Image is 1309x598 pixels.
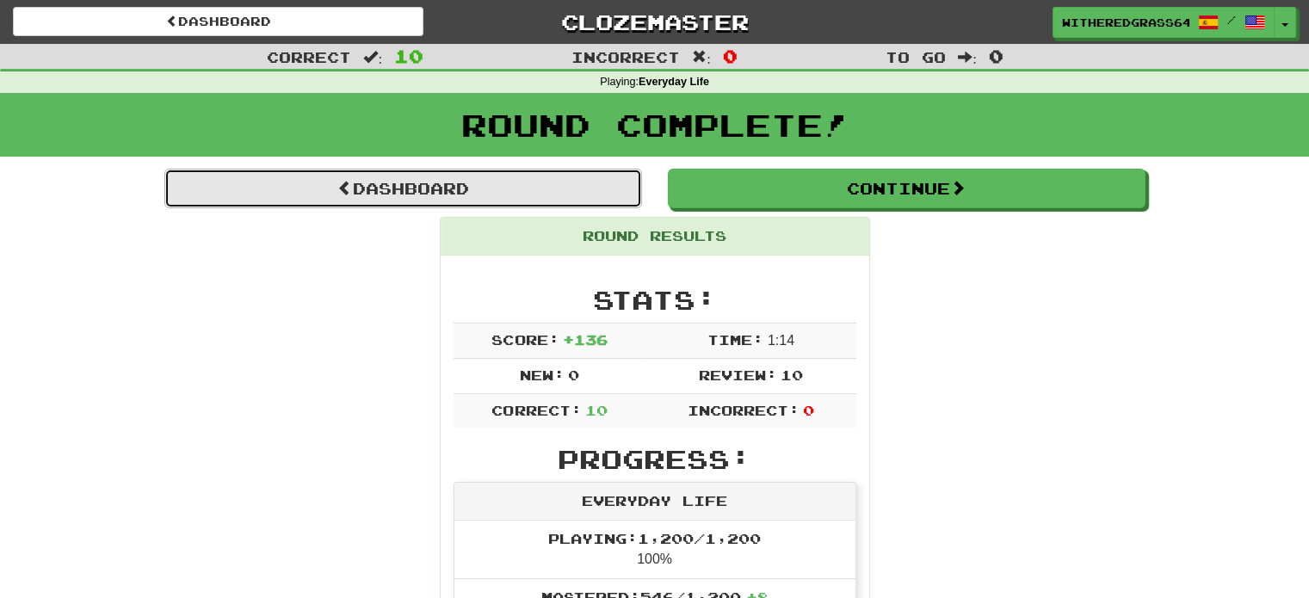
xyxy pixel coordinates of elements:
[491,331,559,348] span: Score:
[989,46,1003,66] span: 0
[454,521,855,579] li: 100%
[958,50,977,65] span: :
[768,333,794,348] span: 1 : 14
[571,48,680,65] span: Incorrect
[454,483,855,521] div: Everyday Life
[639,76,709,88] strong: Everyday Life
[1053,7,1275,38] a: WitheredGrass6488 /
[699,367,777,383] span: Review:
[164,169,642,208] a: Dashboard
[13,7,423,36] a: Dashboard
[394,46,423,66] span: 10
[688,402,800,418] span: Incorrect:
[1062,15,1189,30] span: WitheredGrass6488
[723,46,738,66] span: 0
[6,108,1303,142] h1: Round Complete!
[1227,14,1236,26] span: /
[449,7,860,37] a: Clozemaster
[781,367,803,383] span: 10
[668,169,1145,208] button: Continue
[454,286,856,314] h2: Stats:
[585,402,608,418] span: 10
[692,50,711,65] span: :
[454,445,856,473] h2: Progress:
[441,218,869,256] div: Round Results
[363,50,382,65] span: :
[707,331,763,348] span: Time:
[563,331,608,348] span: + 136
[520,367,565,383] span: New:
[548,530,761,546] span: Playing: 1,200 / 1,200
[267,48,351,65] span: Correct
[886,48,946,65] span: To go
[568,367,579,383] span: 0
[491,402,581,418] span: Correct:
[803,402,814,418] span: 0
